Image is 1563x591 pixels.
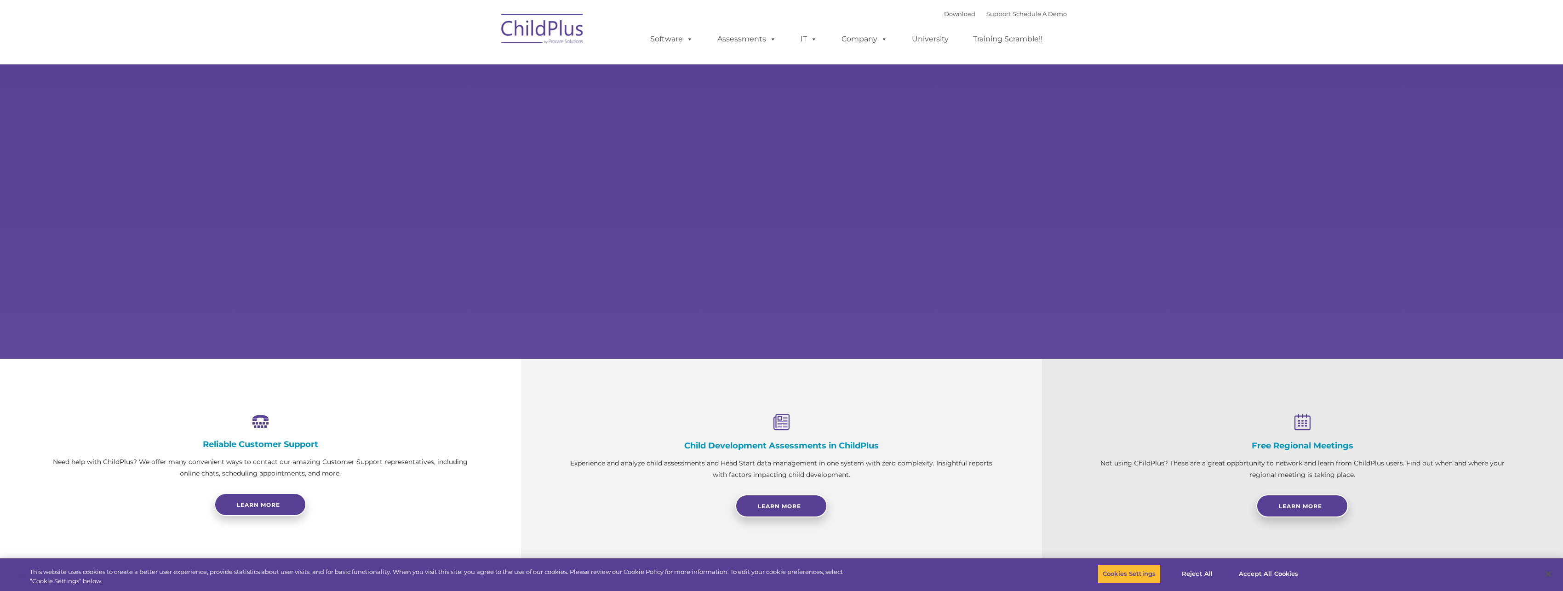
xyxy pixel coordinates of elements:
div: This website uses cookies to create a better user experience, provide statistics about user visit... [30,568,859,585]
h4: Free Regional Meetings [1088,441,1517,451]
a: Learn more [214,493,306,516]
a: Software [641,30,702,48]
p: Need help with ChildPlus? We offer many convenient ways to contact our amazing Customer Support r... [46,456,475,479]
span: Learn More [1279,503,1322,510]
p: Not using ChildPlus? These are a great opportunity to network and learn from ChildPlus users. Fin... [1088,458,1517,481]
button: Cookies Settings [1098,564,1161,584]
a: Training Scramble!! [964,30,1052,48]
span: Learn more [237,501,280,508]
font: | [944,10,1067,17]
a: Download [944,10,975,17]
h4: Reliable Customer Support [46,439,475,449]
a: Assessments [708,30,785,48]
a: Schedule A Demo [1013,10,1067,17]
a: Learn More [735,494,827,517]
img: ChildPlus by Procare Solutions [497,7,589,53]
button: Accept All Cookies [1234,564,1303,584]
a: Support [986,10,1011,17]
a: Company [832,30,897,48]
button: Close [1538,564,1558,584]
a: University [903,30,958,48]
span: Learn More [758,503,801,510]
p: Experience and analyze child assessments and Head Start data management in one system with zero c... [567,458,996,481]
h4: Child Development Assessments in ChildPlus [567,441,996,451]
a: Learn More [1256,494,1348,517]
a: IT [791,30,826,48]
button: Reject All [1168,564,1226,584]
